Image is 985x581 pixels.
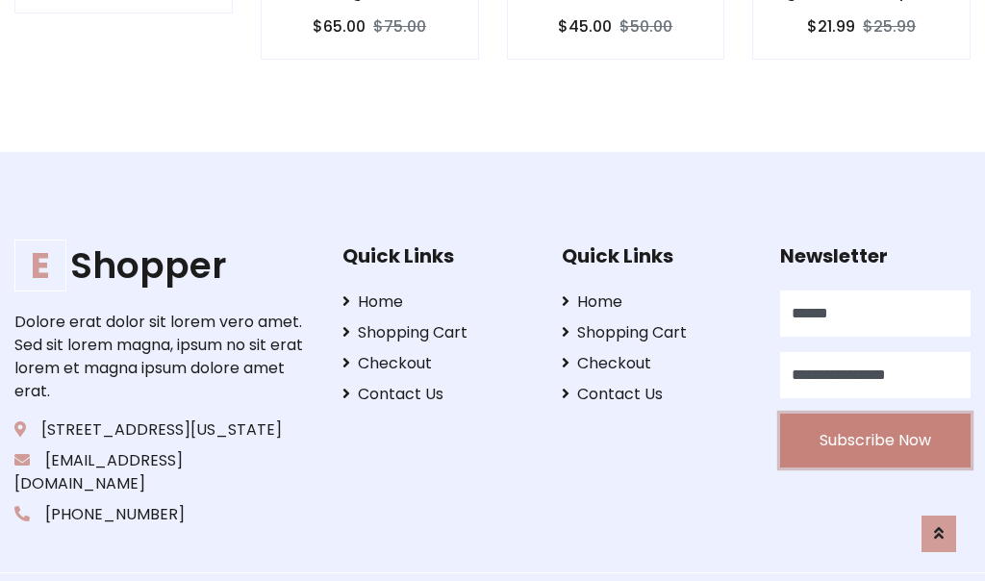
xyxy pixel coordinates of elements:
a: Contact Us [342,383,533,406]
a: Checkout [342,352,533,375]
button: Subscribe Now [780,414,971,467]
span: E [14,240,66,291]
h6: $45.00 [558,17,612,36]
a: Home [342,290,533,314]
h6: $21.99 [807,17,855,36]
p: [EMAIL_ADDRESS][DOMAIN_NAME] [14,449,313,495]
a: Shopping Cart [342,321,533,344]
a: Home [562,290,752,314]
p: [PHONE_NUMBER] [14,503,313,526]
h5: Quick Links [562,244,752,267]
del: $50.00 [619,15,672,38]
a: Contact Us [562,383,752,406]
del: $25.99 [863,15,916,38]
h6: $65.00 [313,17,366,36]
p: Dolore erat dolor sit lorem vero amet. Sed sit lorem magna, ipsum no sit erat lorem et magna ipsu... [14,311,313,403]
a: Checkout [562,352,752,375]
h5: Newsletter [780,244,971,267]
a: EShopper [14,244,313,288]
a: Shopping Cart [562,321,752,344]
del: $75.00 [373,15,426,38]
p: [STREET_ADDRESS][US_STATE] [14,418,313,442]
h1: Shopper [14,244,313,288]
h5: Quick Links [342,244,533,267]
